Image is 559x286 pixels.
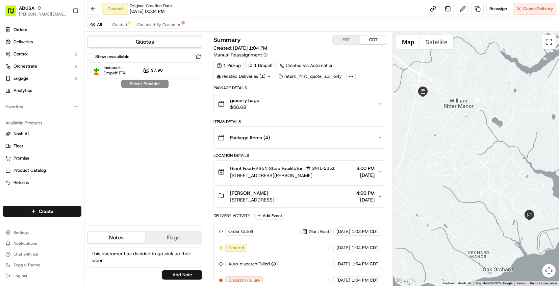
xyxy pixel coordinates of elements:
span: Giant Food [309,229,329,234]
button: Add Note [162,270,202,280]
button: Engage [3,73,81,84]
span: 1:04 PM CDT [352,245,378,251]
button: grocery bags$56.68 [214,93,387,115]
span: Created: [213,45,267,51]
span: Notifications [14,241,37,246]
button: Promise [3,153,81,164]
span: $56.68 [230,104,259,111]
button: Show street map [396,35,420,49]
button: Show satellite imagery [420,35,453,49]
span: Knowledge Base [14,98,52,105]
div: Package Details [213,85,387,91]
button: Toggle fullscreen view [542,35,556,49]
span: Manual Reassignment [213,51,262,58]
img: 1736555255976-a54dd68f-1ca7-489b-9aae-adbdc363a1c4 [7,65,19,77]
button: ADUSA [19,5,34,11]
span: [DATE] 01:04 PM [130,8,164,15]
a: Powered byPylon [48,114,82,120]
button: [PERSON_NAME][STREET_ADDRESS]4:00 PM[DATE] [214,186,387,207]
button: Create [3,206,81,217]
button: Created [109,21,130,29]
a: Fleet [5,143,79,149]
div: 📗 [7,99,12,104]
button: Returns [3,177,81,188]
input: Got a question? Start typing here... [18,44,122,51]
span: [DATE] [356,196,375,203]
a: Analytics [3,85,81,96]
button: Map camera controls [542,264,556,278]
a: 💻API Documentation [54,95,111,108]
button: CancelDelivery [513,3,556,15]
button: Flags [145,232,202,243]
button: Canceled By Customer [134,21,184,29]
img: Instacart [92,66,101,75]
span: Canceled By Customer [137,22,181,27]
div: Created via Automation [277,61,336,70]
span: Created [112,22,127,27]
span: [DATE] [336,245,350,251]
span: Engage [14,75,28,81]
div: Location Details [213,153,387,158]
a: Report a map error [530,281,557,285]
a: Promise [5,155,79,161]
span: Instacart [104,65,129,70]
span: Nash AI [14,131,29,137]
button: CDT [360,35,387,44]
a: Terms (opens in new tab) [516,281,526,285]
span: GNTL-2351 [312,166,335,171]
span: $7.90 [151,68,163,73]
button: Fleet [3,141,81,151]
div: 1 Pickup [213,61,244,70]
a: 📗Knowledge Base [4,95,54,108]
span: 1:03 PM CDT [352,229,378,235]
span: Analytics [14,88,32,94]
a: Returns [5,180,79,186]
a: Product Catalog [5,167,79,173]
span: 3:00 PM [356,165,375,172]
span: Toggle Theme [14,262,41,268]
span: Control [14,51,28,57]
span: [STREET_ADDRESS][PERSON_NAME] [230,172,337,179]
div: 1 Dropoff [245,61,276,70]
span: Created [228,245,244,251]
button: EDT [333,35,360,44]
span: Map data ©2025 Google [476,281,512,285]
span: Giant Food-2351 Store Facilitator [230,165,303,172]
span: Deliveries [14,39,33,45]
label: Show unavailable [95,54,129,60]
span: Reassign [489,6,507,12]
span: Settings [14,230,29,235]
h3: Summary [213,37,241,43]
span: Create [39,208,53,215]
span: Chat with us! [14,252,38,257]
button: ADUSA[PERSON_NAME][EMAIL_ADDRESS][PERSON_NAME][DOMAIN_NAME] [3,3,70,19]
button: All [87,21,105,29]
button: Product Catalog [3,165,81,176]
span: Original Creation Date [130,3,172,8]
span: Order Cutoff [228,229,253,235]
a: Nash AI [5,131,79,137]
div: Items Details [213,119,387,124]
span: [DATE] [336,261,350,267]
div: Start new chat [23,65,111,71]
button: Nash AI [3,128,81,139]
button: Keyboard shortcuts [442,281,472,286]
span: Log out [14,273,27,279]
span: Auto-dispatch Failed [228,261,270,267]
span: Promise [14,155,29,161]
img: Nash [7,7,20,20]
button: $7.90 [143,67,163,74]
span: grocery bags [230,97,259,104]
div: Favorites [3,101,81,112]
button: Notes [88,232,145,243]
a: Orders [3,24,81,35]
div: Delivery Activity [213,213,250,218]
a: Deliveries [3,37,81,47]
span: Product Catalog [14,167,46,173]
button: Add Event [254,212,284,220]
span: Package Items ( 4 ) [230,134,270,141]
span: 4:00 PM [356,190,375,196]
div: Related Deliveries (1) [213,72,274,81]
span: Dispatch Failure [228,277,260,283]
